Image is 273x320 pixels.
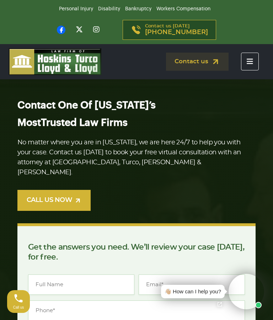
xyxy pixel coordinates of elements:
[17,190,91,211] a: CALL US NOW
[13,305,24,309] span: Call us
[166,53,229,71] a: Contact us
[212,297,227,312] a: Open chat
[98,6,120,11] a: Disability
[17,100,156,110] span: Contact One Of [US_STATE]’s
[123,20,216,40] a: Contact us [DATE][PHONE_NUMBER]
[145,24,208,36] p: Contact us [DATE]
[17,118,41,128] span: Most
[9,48,101,75] img: logo
[145,29,208,36] span: [PHONE_NUMBER]
[28,242,245,262] p: Get the answers you need. We’ll review your case [DATE], for free.
[241,53,259,70] button: Toggle navigation
[41,118,128,128] span: Trusted Law Firms
[139,274,245,295] input: Email*
[28,274,134,295] input: Full Name
[165,288,221,296] div: 👋🏼 How can I help you?
[59,6,93,11] a: Personal Injury
[74,197,81,204] img: arrow-up-right-light.svg
[156,6,210,11] a: Workers Compensation
[125,6,151,11] a: Bankruptcy
[17,138,241,177] p: No matter where you are in [US_STATE], we are here 24/7 to help you with your case. Contact us [D...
